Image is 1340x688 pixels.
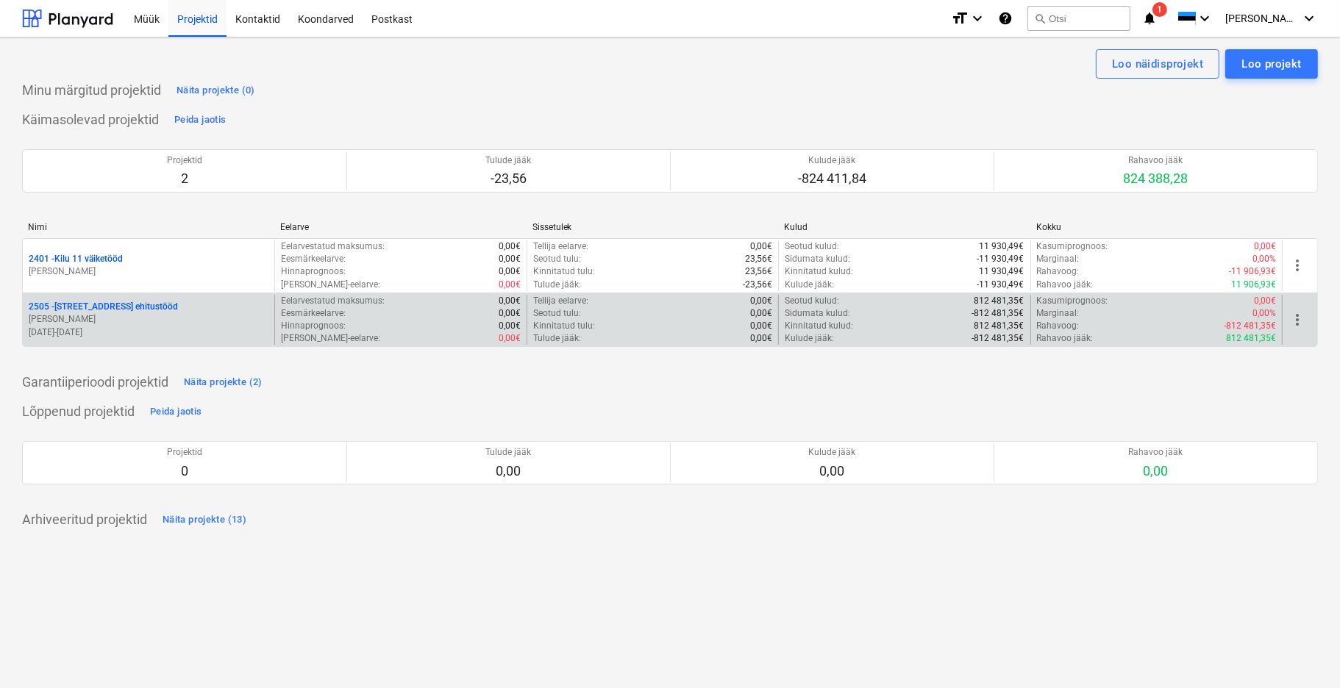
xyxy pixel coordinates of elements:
p: 0,00€ [499,332,521,345]
p: [DATE] - [DATE] [29,326,268,339]
p: Arhiveeritud projektid [22,511,147,528]
button: Loo näidisprojekt [1096,49,1219,79]
button: Otsi [1027,6,1130,31]
p: Seotud kulud : [785,240,839,253]
div: Nimi [28,222,268,232]
p: 11 930,49€ [980,240,1024,253]
p: Marginaal : [1037,307,1080,320]
p: 0,00 [1129,462,1183,480]
button: Loo projekt [1225,49,1318,79]
p: Projektid [167,446,202,459]
p: Kinnitatud kulud : [785,320,853,332]
p: 11 906,93€ [1231,279,1276,291]
p: Kulude jääk : [785,279,834,291]
p: -11 906,93€ [1229,265,1276,278]
p: Lõppenud projektid [22,403,135,420]
p: Eelarvestatud maksumus : [281,240,385,253]
p: Eesmärkeelarve : [281,253,346,265]
p: Kulude jääk : [785,332,834,345]
p: -11 930,49€ [977,279,1024,291]
p: [PERSON_NAME] [29,313,268,326]
p: 0,00€ [499,320,521,332]
div: Loo näidisprojekt [1112,54,1203,74]
p: 0,00€ [499,240,521,253]
button: Peida jaotis [146,400,205,423]
p: 2401 - Kilu 11 väiketööd [29,253,123,265]
p: Seotud tulu : [533,307,581,320]
button: Näita projekte (13) [159,508,250,531]
p: -23,56 [486,170,532,187]
p: Rahavoo jääk : [1037,332,1094,345]
p: -812 481,35€ [972,332,1024,345]
p: 0,00€ [1254,295,1276,307]
p: 0,00% [1252,253,1276,265]
div: 2401 -Kilu 11 väiketööd[PERSON_NAME] [29,253,268,278]
span: [PERSON_NAME] [1225,12,1299,24]
span: more_vert [1289,311,1306,329]
p: Hinnaprognoos : [281,265,346,278]
p: 0,00€ [750,332,772,345]
p: 812 481,35€ [1226,332,1276,345]
p: 0,00€ [750,240,772,253]
div: 2505 -[STREET_ADDRESS] ehitustööd[PERSON_NAME][DATE]-[DATE] [29,301,268,338]
p: 0,00€ [499,279,521,291]
div: Kokku [1036,222,1277,232]
p: Kinnitatud kulud : [785,265,853,278]
p: Rahavoog : [1037,320,1080,332]
button: Näita projekte (2) [180,370,266,394]
iframe: Chat Widget [1266,617,1340,688]
p: -812 481,35€ [1224,320,1276,332]
i: format_size [951,10,969,27]
p: 2505 - [STREET_ADDRESS] ehitustööd [29,301,178,313]
p: Kinnitatud tulu : [533,320,595,332]
p: 0,00€ [499,265,521,278]
div: Näita projekte (13) [163,512,246,528]
p: Rahavoo jääk [1124,154,1188,167]
p: 824 388,28 [1124,170,1188,187]
i: notifications [1142,10,1157,27]
div: Sissetulek [532,222,773,232]
p: Hinnaprognoos : [281,320,346,332]
p: Kasumiprognoos : [1037,295,1108,307]
i: keyboard_arrow_down [969,10,986,27]
i: keyboard_arrow_down [1196,10,1214,27]
button: Peida jaotis [171,108,229,132]
div: Eelarve [280,222,521,232]
p: Projektid [167,154,202,167]
i: keyboard_arrow_down [1300,10,1318,27]
p: 0,00€ [499,295,521,307]
p: 0,00€ [750,307,772,320]
p: Kulude jääk [809,446,856,459]
p: -824 411,84 [798,170,866,187]
p: 0,00€ [499,253,521,265]
p: 2 [167,170,202,187]
div: Peida jaotis [174,112,226,129]
p: 812 481,35€ [974,295,1024,307]
i: Abikeskus [998,10,1013,27]
p: Rahavoo jääk [1129,446,1183,459]
p: Eelarvestatud maksumus : [281,295,385,307]
p: [PERSON_NAME] [29,265,268,278]
p: 0,00 [809,462,856,480]
p: Rahavoog : [1037,265,1080,278]
p: -23,56€ [743,279,772,291]
p: 0,00€ [499,307,521,320]
p: Tulude jääk : [533,332,581,345]
p: Kulude jääk [798,154,866,167]
p: Tulude jääk [486,154,532,167]
p: Tellija eelarve : [533,240,588,253]
span: search [1034,12,1046,24]
p: Seotud tulu : [533,253,581,265]
button: Näita projekte (0) [173,79,259,102]
p: Seotud kulud : [785,295,839,307]
p: Tellija eelarve : [533,295,588,307]
p: 11 930,49€ [980,265,1024,278]
p: 0,00 [486,462,532,480]
div: Näita projekte (2) [184,374,263,391]
p: [PERSON_NAME]-eelarve : [281,279,380,291]
p: 0,00€ [1254,240,1276,253]
p: Sidumata kulud : [785,253,850,265]
span: 1 [1152,2,1167,17]
span: more_vert [1289,257,1306,274]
